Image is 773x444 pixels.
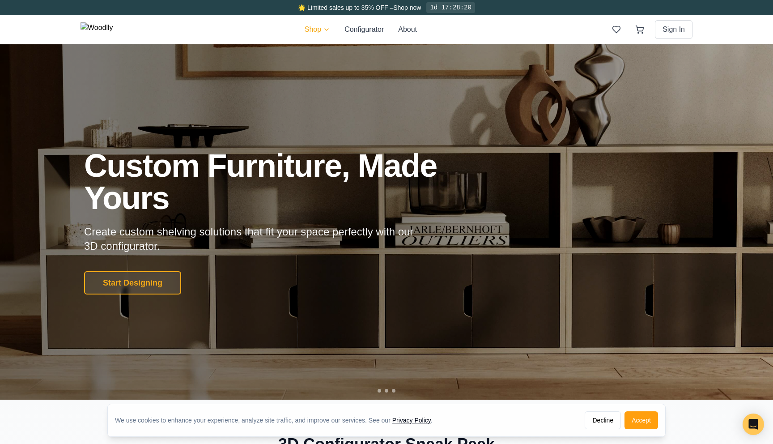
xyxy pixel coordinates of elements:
a: Privacy Policy [392,417,431,424]
button: About [398,24,417,35]
div: Open Intercom Messenger [743,414,764,435]
button: Accept [624,411,658,429]
div: We use cookies to enhance your experience, analyze site traffic, and improve our services. See our . [115,416,440,425]
button: Configurator [344,24,384,35]
img: Woodlly [81,22,113,37]
a: Shop now [393,4,421,11]
button: Start Designing [84,271,181,295]
span: 🌟 Limited sales up to 35% OFF – [298,4,393,11]
div: 1d 17:28:20 [426,2,475,13]
button: Sign In [655,20,692,39]
h1: Custom Furniture, Made Yours [84,149,485,214]
button: Decline [585,411,621,429]
p: Create custom shelving solutions that fit your space perfectly with our 3D configurator. [84,225,428,253]
button: Shop [305,24,330,35]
